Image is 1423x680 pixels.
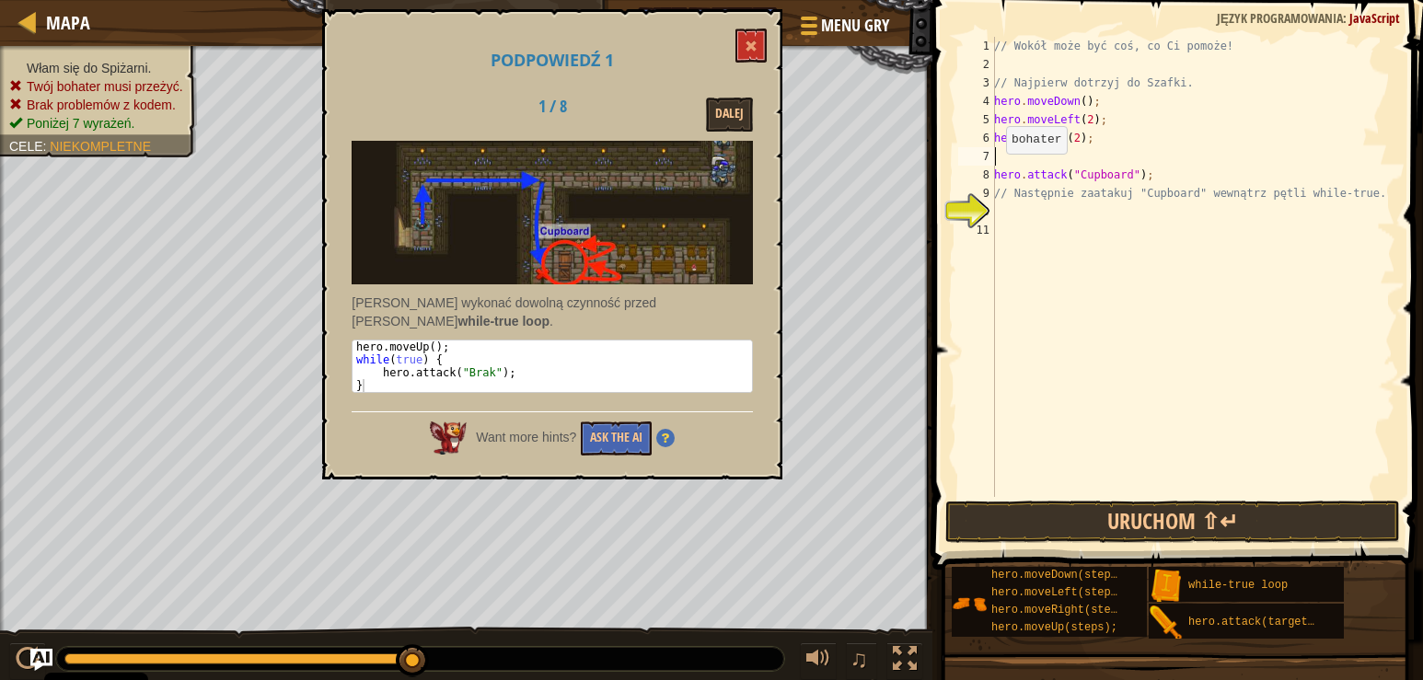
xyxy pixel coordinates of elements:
[991,586,1130,599] span: hero.moveLeft(steps);
[958,110,995,129] div: 5
[1149,569,1184,604] img: portrait.png
[800,642,837,680] button: Dopasuj głośność
[27,61,151,75] span: Włam się do Spiżarni.
[706,98,753,132] button: Dalej
[27,116,135,131] span: Poniżej 7 wyrażeń.
[46,10,90,35] span: Mapa
[30,649,52,671] button: Ask AI
[9,642,46,680] button: Ctrl + P: Play
[846,642,877,680] button: ♫
[50,139,151,154] span: Niekompletne
[1149,605,1184,640] img: portrait.png
[9,139,43,154] span: Cele
[821,14,889,38] span: Menu gry
[958,92,995,110] div: 4
[352,141,753,284] img: Cupboards of kithgard
[991,604,1137,617] span: hero.moveRight(steps);
[952,586,987,621] img: portrait.png
[638,7,688,41] button: Ask AI
[786,7,900,51] button: Menu gry
[656,429,675,447] img: Hint
[958,221,995,239] div: 11
[958,129,995,147] div: 6
[352,294,753,330] p: [PERSON_NAME] wykonać dowolną czynność przed [PERSON_NAME] .
[958,147,995,166] div: 7
[1012,133,1062,146] code: bohater
[958,184,995,202] div: 9
[43,139,51,154] span: :
[958,74,995,92] div: 3
[1349,9,1400,27] span: JavaScript
[1343,9,1349,27] span: :
[581,421,652,455] button: Ask the AI
[850,645,868,673] span: ♫
[27,79,183,94] span: Twój bohater musi przeżyć.
[9,59,183,77] li: Włam się do Spiżarni.
[9,114,183,133] li: Poniżej 7 wyrażeń.
[9,96,183,114] li: Brak problemów z kodem.
[1217,9,1343,27] span: Język programowania
[945,501,1400,543] button: Uruchom ⇧↵
[430,421,467,455] img: AI
[958,202,995,221] div: 10
[491,49,614,71] span: Podpowiedź 1
[991,621,1117,634] span: hero.moveUp(steps);
[1188,579,1288,592] span: while-true loop
[457,314,550,328] strong: while-true loop
[886,642,923,680] button: Toggle fullscreen
[27,98,176,112] span: Brak problemów z kodem.
[495,98,610,116] h2: 1 / 8
[958,55,995,74] div: 2
[958,37,995,55] div: 1
[991,569,1130,582] span: hero.moveDown(steps);
[1188,616,1321,628] span: hero.attack(target);
[37,10,90,35] a: Mapa
[9,77,183,96] li: Twój bohater musi przeżyć.
[958,166,995,184] div: 8
[476,430,576,444] span: Want more hints?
